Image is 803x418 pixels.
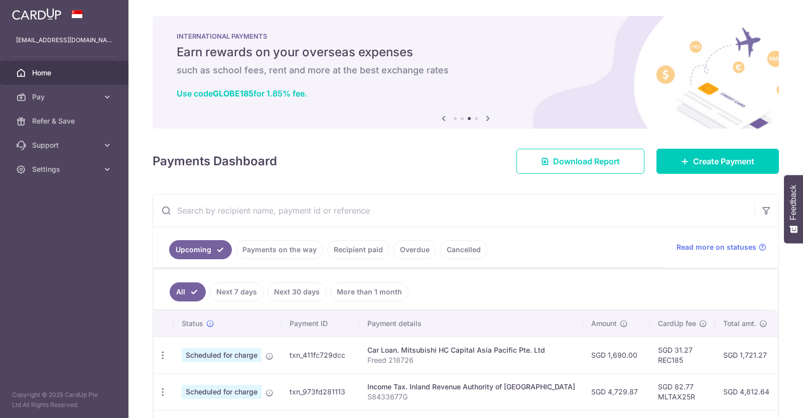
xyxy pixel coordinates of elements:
[789,185,798,220] span: Feedback
[327,240,389,259] a: Recipient paid
[177,32,755,40] p: INTERNATIONAL PAYMENTS
[182,385,261,399] span: Scheduled for charge
[516,149,644,174] a: Download Report
[32,140,98,150] span: Support
[693,155,754,167] span: Create Payment
[650,337,715,373] td: SGD 31.27 REC185
[723,319,756,329] span: Total amt.
[177,44,755,60] h5: Earn rewards on your overseas expenses
[32,164,98,174] span: Settings
[784,175,803,243] button: Feedback - Show survey
[282,337,359,373] td: txn_411fc729dcc
[153,152,277,170] h4: Payments Dashboard
[367,355,575,365] p: Freed 218726
[393,240,436,259] a: Overdue
[177,64,755,76] h6: such as school fees, rent and more at the best exchange rates
[282,373,359,410] td: txn_973fd281113
[213,88,253,98] b: GLOBE185
[170,282,206,301] a: All
[650,373,715,410] td: SGD 82.77 MLTAX25R
[367,345,575,355] div: Car Loan. Mitsubishi HC Capital Asia Pacific Pte. Ltd
[330,282,409,301] a: More than 1 month
[267,282,326,301] a: Next 30 days
[32,68,98,78] span: Home
[32,92,98,102] span: Pay
[182,348,261,362] span: Scheduled for charge
[583,337,650,373] td: SGD 1,690.00
[367,382,575,392] div: Income Tax. Inland Revenue Authority of [GEOGRAPHIC_DATA]
[656,149,779,174] a: Create Payment
[12,8,61,20] img: CardUp
[440,240,487,259] a: Cancelled
[591,319,617,329] span: Amount
[153,16,779,129] img: International Payment Banner
[677,242,766,252] a: Read more on statuses
[236,240,323,259] a: Payments on the way
[715,337,779,373] td: SGD 1,721.27
[583,373,650,410] td: SGD 4,729.87
[658,319,696,329] span: CardUp fee
[210,282,263,301] a: Next 7 days
[177,88,307,98] a: Use codeGLOBE185for 1.85% fee.
[677,242,756,252] span: Read more on statuses
[182,319,203,329] span: Status
[359,310,583,337] th: Payment details
[32,116,98,126] span: Refer & Save
[153,194,754,227] input: Search by recipient name, payment id or reference
[16,35,112,45] p: [EMAIL_ADDRESS][DOMAIN_NAME]
[715,373,779,410] td: SGD 4,812.64
[553,155,620,167] span: Download Report
[282,310,359,337] th: Payment ID
[367,392,575,402] p: S8433677G
[739,388,793,413] iframe: Opens a widget where you can find more information
[169,240,232,259] a: Upcoming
